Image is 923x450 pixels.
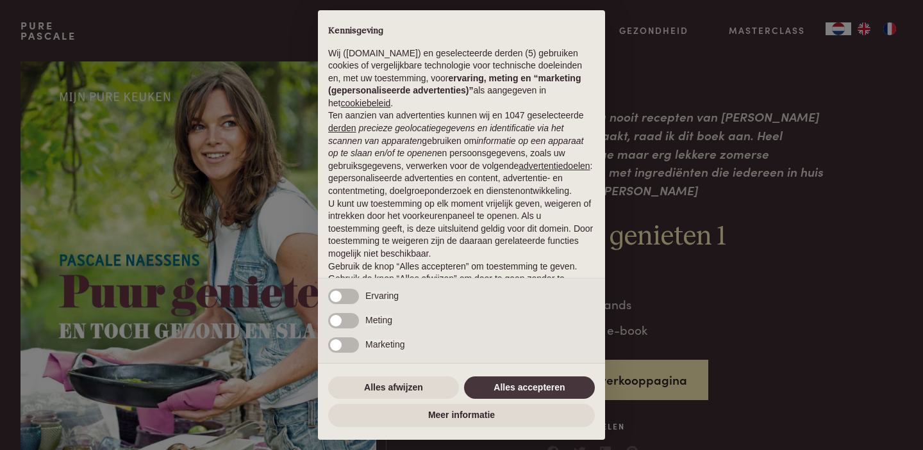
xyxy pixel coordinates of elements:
button: advertentiedoelen [519,160,590,173]
button: Alles afwijzen [328,376,459,399]
em: precieze geolocatiegegevens en identificatie via het scannen van apparaten [328,123,563,146]
button: Meer informatie [328,404,595,427]
a: cookiebeleid [340,98,390,108]
h2: Kennisgeving [328,26,595,37]
p: U kunt uw toestemming op elk moment vrijelijk geven, weigeren of intrekken door het voorkeurenpan... [328,198,595,261]
em: informatie op een apparaat op te slaan en/of te openen [328,136,584,159]
p: Wij ([DOMAIN_NAME]) en geselecteerde derden (5) gebruiken cookies of vergelijkbare technologie vo... [328,47,595,110]
span: Ervaring [365,291,399,301]
p: Gebruik de knop “Alles accepteren” om toestemming te geven. Gebruik de knop “Alles afwijzen” om d... [328,261,595,298]
button: derden [328,122,356,135]
button: Alles accepteren [464,376,595,399]
p: Ten aanzien van advertenties kunnen wij en 1047 geselecteerde gebruiken om en persoonsgegevens, z... [328,109,595,197]
span: Marketing [365,339,404,350]
strong: ervaring, meting en “marketing (gepersonaliseerde advertenties)” [328,73,581,96]
span: Meting [365,315,392,325]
